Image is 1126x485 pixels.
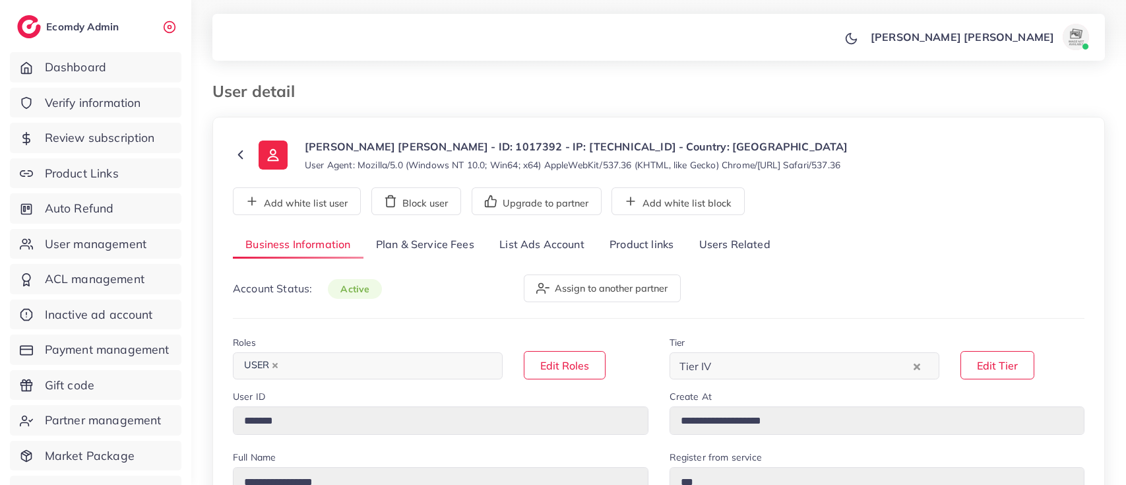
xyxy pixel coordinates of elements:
[611,187,745,215] button: Add white list block
[863,24,1094,50] a: [PERSON_NAME] [PERSON_NAME]avatar
[45,165,119,182] span: Product Links
[45,447,135,465] span: Market Package
[10,300,181,330] a: Inactive ad account
[272,362,278,369] button: Deselect USER
[212,82,305,101] h3: User detail
[305,158,840,172] small: User Agent: Mozilla/5.0 (Windows NT 10.0; Win64; x64) AppleWebKit/537.36 (KHTML, like Gecko) Chro...
[10,229,181,259] a: User management
[472,187,602,215] button: Upgrade to partner
[524,351,606,379] button: Edit Roles
[17,15,122,38] a: logoEcomdy Admin
[686,231,782,259] a: Users Related
[10,405,181,436] a: Partner management
[233,352,503,379] div: Search for option
[10,441,181,471] a: Market Package
[670,336,685,349] label: Tier
[233,280,382,297] p: Account Status:
[45,59,106,76] span: Dashboard
[45,377,94,394] span: Gift code
[524,275,681,302] button: Assign to another partner
[10,370,181,401] a: Gift code
[597,231,686,259] a: Product links
[716,356,910,376] input: Search for option
[363,231,487,259] a: Plan & Service Fees
[10,193,181,224] a: Auto Refund
[286,356,485,376] input: Search for option
[46,20,122,33] h2: Ecomdy Admin
[305,139,848,154] p: [PERSON_NAME] [PERSON_NAME] - ID: 1017392 - IP: [TECHNICAL_ID] - Country: [GEOGRAPHIC_DATA]
[960,351,1034,379] button: Edit Tier
[670,352,939,379] div: Search for option
[45,271,144,288] span: ACL management
[10,52,181,82] a: Dashboard
[487,231,597,259] a: List Ads Account
[10,88,181,118] a: Verify information
[45,129,155,146] span: Review subscription
[10,158,181,189] a: Product Links
[233,187,361,215] button: Add white list user
[233,390,265,403] label: User ID
[328,279,382,299] span: active
[233,231,363,259] a: Business Information
[1063,24,1089,50] img: avatar
[670,390,712,403] label: Create At
[17,15,41,38] img: logo
[233,451,276,464] label: Full Name
[233,336,256,349] label: Roles
[371,187,461,215] button: Block user
[45,341,170,358] span: Payment management
[871,29,1054,45] p: [PERSON_NAME] [PERSON_NAME]
[10,264,181,294] a: ACL management
[10,123,181,153] a: Review subscription
[238,356,284,375] span: USER
[45,306,153,323] span: Inactive ad account
[45,94,141,112] span: Verify information
[677,356,714,376] span: Tier IV
[670,451,762,464] label: Register from service
[914,358,920,373] button: Clear Selected
[45,412,162,429] span: Partner management
[45,236,146,253] span: User management
[259,141,288,170] img: ic-user-info.36bf1079.svg
[45,200,114,217] span: Auto Refund
[10,335,181,365] a: Payment management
